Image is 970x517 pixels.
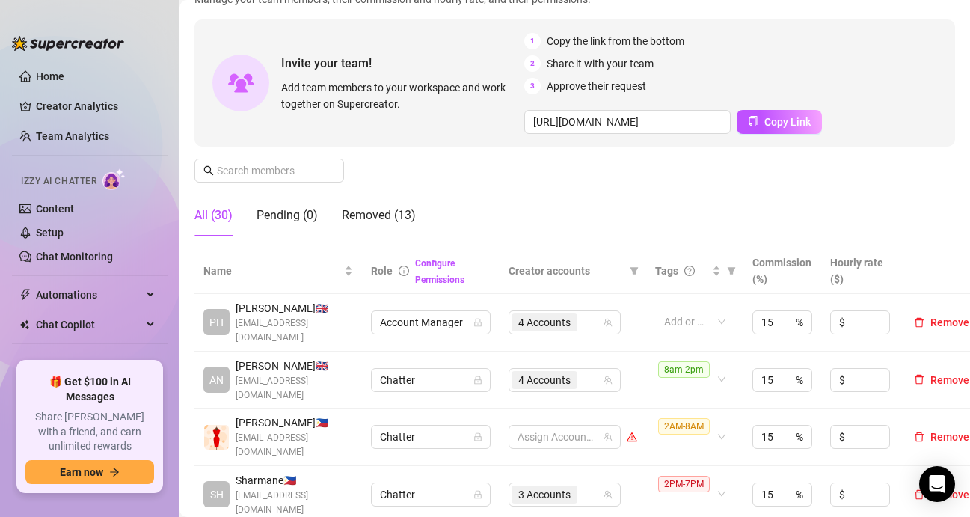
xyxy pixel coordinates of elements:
[236,472,353,489] span: Sharmane 🇵🇭
[380,483,482,506] span: Chatter
[512,486,577,504] span: 3 Accounts
[512,313,577,331] span: 4 Accounts
[914,489,924,500] span: delete
[25,410,154,454] span: Share [PERSON_NAME] with a friend, and earn unlimited rewards
[236,374,353,403] span: [EMAIL_ADDRESS][DOMAIN_NAME]
[547,55,654,72] span: Share it with your team
[512,371,577,389] span: 4 Accounts
[25,375,154,404] span: 🎁 Get $100 in AI Messages
[930,374,969,386] span: Remove
[509,263,624,279] span: Creator accounts
[236,358,353,374] span: [PERSON_NAME] 🇬🇧
[604,490,613,499] span: team
[109,467,120,477] span: arrow-right
[236,316,353,345] span: [EMAIL_ADDRESS][DOMAIN_NAME]
[764,116,811,128] span: Copy Link
[203,263,341,279] span: Name
[547,78,646,94] span: Approve their request
[630,266,639,275] span: filter
[655,263,678,279] span: Tags
[236,489,353,517] span: [EMAIL_ADDRESS][DOMAIN_NAME]
[914,374,924,385] span: delete
[684,266,695,276] span: question-circle
[473,376,482,385] span: lock
[524,78,541,94] span: 3
[415,258,464,285] a: Configure Permissions
[518,314,571,331] span: 4 Accounts
[36,130,109,142] a: Team Analytics
[19,289,31,301] span: thunderbolt
[217,162,323,179] input: Search members
[21,174,96,189] span: Izzy AI Chatter
[737,110,822,134] button: Copy Link
[547,33,684,49] span: Copy the link from the bottom
[209,314,224,331] span: PH
[194,248,362,294] th: Name
[518,486,571,503] span: 3 Accounts
[194,207,233,224] div: All (30)
[102,168,126,190] img: AI Chatter
[36,94,156,118] a: Creator Analytics
[36,203,74,215] a: Content
[203,165,214,176] span: search
[204,425,229,450] img: Micca De Jesus
[342,207,416,224] div: Removed (13)
[518,372,571,388] span: 4 Accounts
[473,318,482,327] span: lock
[473,432,482,441] span: lock
[380,311,482,334] span: Account Manager
[914,317,924,328] span: delete
[930,431,969,443] span: Remove
[919,466,955,502] div: Open Intercom Messenger
[658,476,710,492] span: 2PM-7PM
[604,432,613,441] span: team
[604,318,613,327] span: team
[257,207,318,224] div: Pending (0)
[36,251,113,263] a: Chat Monitoring
[371,265,393,277] span: Role
[524,55,541,72] span: 2
[19,319,29,330] img: Chat Copilot
[209,372,224,388] span: AN
[36,313,142,337] span: Chat Copilot
[524,33,541,49] span: 1
[281,54,524,73] span: Invite your team!
[60,466,103,478] span: Earn now
[380,369,482,391] span: Chatter
[399,266,409,276] span: info-circle
[627,260,642,282] span: filter
[36,283,142,307] span: Automations
[748,116,758,126] span: copy
[930,316,969,328] span: Remove
[36,70,64,82] a: Home
[821,248,899,294] th: Hourly rate ($)
[473,490,482,499] span: lock
[12,36,124,51] img: logo-BBDzfeDw.svg
[658,361,710,378] span: 8am-2pm
[724,260,739,282] span: filter
[627,432,637,442] span: warning
[380,426,482,448] span: Chatter
[658,418,710,435] span: 2AM-8AM
[743,248,821,294] th: Commission (%)
[281,79,518,112] span: Add team members to your workspace and work together on Supercreator.
[210,486,224,503] span: SH
[236,414,353,431] span: [PERSON_NAME] 🇵🇭
[914,432,924,442] span: delete
[604,376,613,385] span: team
[36,227,64,239] a: Setup
[236,431,353,459] span: [EMAIL_ADDRESS][DOMAIN_NAME]
[25,460,154,484] button: Earn nowarrow-right
[236,300,353,316] span: [PERSON_NAME] 🇬🇧
[727,266,736,275] span: filter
